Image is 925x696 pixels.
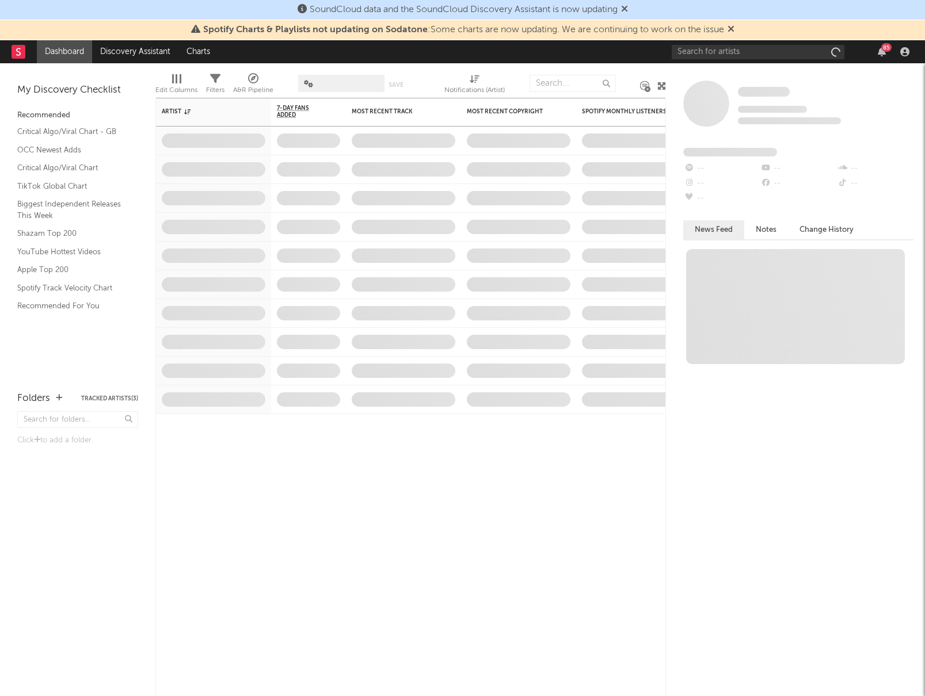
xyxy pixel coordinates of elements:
[17,282,127,295] a: Spotify Track Velocity Chart
[81,396,138,401] button: Tracked Artists(3)
[17,246,127,258] a: YouTube Hottest Videos
[837,176,913,191] div: --
[683,161,760,176] div: --
[310,5,618,14] span: SoundCloud data and the SoundCloud Discovery Assistant is now updating
[155,69,197,102] div: Edit Columns
[206,69,224,102] div: Filters
[203,25,724,35] span: : Some charts are now updating. We are continuing to work on the issue
[17,125,127,138] a: Critical Algo/Viral Chart - GB
[178,40,218,63] a: Charts
[17,392,50,406] div: Folders
[233,83,273,97] div: A&R Pipeline
[683,148,777,156] span: Fans Added by Platform
[92,40,178,63] a: Discovery Assistant
[728,25,734,35] span: Dismiss
[760,161,836,176] div: --
[203,25,428,35] span: Spotify Charts & Playlists not updating on Sodatone
[17,227,127,240] a: Shazam Top 200
[683,220,744,239] button: News Feed
[17,109,138,123] div: Recommended
[389,82,404,88] button: Save
[582,108,668,115] div: Spotify Monthly Listeners
[277,105,323,118] span: 7-Day Fans Added
[672,45,844,59] input: Search for artists
[878,47,886,56] button: 85
[788,220,865,239] button: Change History
[17,162,127,174] a: Critical Algo/Viral Chart
[530,75,616,92] input: Search...
[17,83,138,97] div: My Discovery Checklist
[444,83,505,97] div: Notifications (Artist)
[467,108,553,115] div: Most Recent Copyright
[17,180,127,193] a: TikTok Global Chart
[444,69,505,102] div: Notifications (Artist)
[17,300,127,312] a: Recommended For You
[738,117,841,124] span: 0 fans last week
[738,106,807,113] span: Tracking Since: [DATE]
[352,108,438,115] div: Most Recent Track
[17,144,127,156] a: OCC Newest Adds
[162,108,248,115] div: Artist
[37,40,92,63] a: Dashboard
[206,83,224,97] div: Filters
[621,5,628,14] span: Dismiss
[881,43,892,52] div: 85
[233,69,273,102] div: A&R Pipeline
[744,220,788,239] button: Notes
[155,83,197,97] div: Edit Columns
[760,176,836,191] div: --
[837,161,913,176] div: --
[683,191,760,206] div: --
[683,176,760,191] div: --
[738,87,790,97] span: Some Artist
[17,263,127,276] a: Apple Top 200
[17,434,138,448] div: Click to add a folder.
[738,86,790,98] a: Some Artist
[17,198,127,221] a: Biggest Independent Releases This Week
[17,411,138,428] input: Search for folders...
